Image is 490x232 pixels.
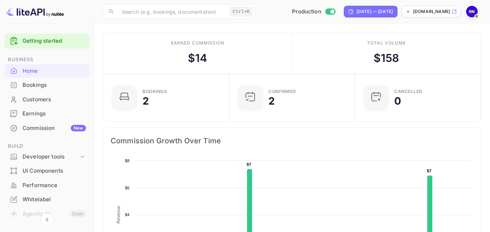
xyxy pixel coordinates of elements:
text: $4 [125,212,129,217]
span: Build [4,142,90,150]
span: Commission Growth Over Time [111,135,474,147]
text: $7 [427,169,432,173]
div: 2 [268,96,275,106]
div: 2 [143,96,149,106]
div: CommissionNew [4,121,90,135]
text: $8 [125,159,129,163]
a: Customers [4,93,90,106]
div: Customers [4,93,90,107]
a: Earnings [4,107,90,120]
div: New [71,125,86,131]
div: Earned commission [171,40,225,46]
div: [DATE] — [DATE] [357,8,393,15]
div: Whitelabel [4,193,90,207]
div: Developer tools [4,151,90,163]
div: Getting started [4,34,90,48]
a: Bookings [4,78,90,92]
div: Ctrl+K [230,7,252,16]
a: UI Components [4,164,90,177]
span: Production [292,8,321,16]
div: Bookings [22,81,86,89]
div: Switch to Sandbox mode [289,8,338,16]
span: Business [4,56,90,64]
a: Performance [4,178,90,192]
div: Bookings [143,89,167,94]
div: CANCELLED [394,89,423,94]
div: Whitelabel [22,195,86,204]
a: CommissionNew [4,121,90,135]
div: Home [22,67,86,75]
div: Commission [22,124,86,132]
img: LiteAPI logo [6,6,64,17]
div: 0 [394,96,401,106]
a: Getting started [22,37,86,45]
div: UI Components [22,167,86,175]
a: Whitelabel [4,193,90,206]
a: Home [4,64,90,77]
input: Search (e.g. bookings, documentation) [118,4,227,19]
button: Collapse navigation [41,213,54,226]
div: Customers [22,96,86,104]
div: Confirmed [268,89,296,94]
div: Performance [4,178,90,193]
div: Earnings [22,110,86,118]
text: $7 [247,162,251,166]
div: Developer tools [22,153,79,161]
div: Total volume [367,40,406,46]
div: $ 14 [188,50,207,66]
p: [DOMAIN_NAME] [413,8,450,15]
text: $6 [125,186,129,190]
div: Earnings [4,107,90,121]
img: robert nichols [466,6,478,17]
div: $ 158 [374,50,399,66]
div: Performance [22,181,86,190]
text: Revenue [116,206,121,223]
